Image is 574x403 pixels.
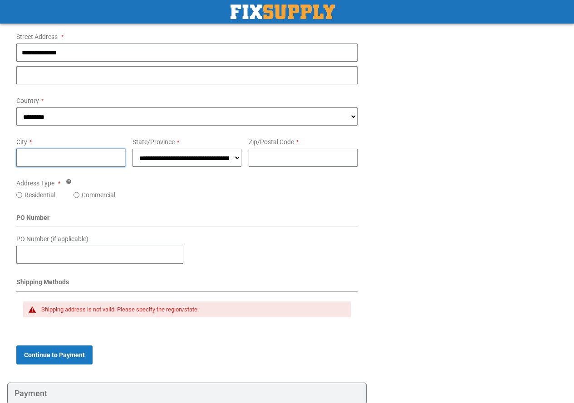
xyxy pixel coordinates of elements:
[24,351,85,359] span: Continue to Payment
[16,277,358,291] div: Shipping Methods
[231,5,335,19] a: store logo
[132,138,175,146] span: State/Province
[16,180,54,187] span: Address Type
[16,235,88,243] span: PO Number (if applicable)
[16,97,39,104] span: Country
[82,190,115,199] label: Commercial
[16,138,27,146] span: City
[249,138,294,146] span: Zip/Postal Code
[16,33,58,40] span: Street Address
[41,306,342,313] div: Shipping address is not valid. Please specify the region/state.
[231,5,335,19] img: Fix Industrial Supply
[16,213,358,227] div: PO Number
[16,345,93,364] button: Continue to Payment
[25,190,55,199] label: Residential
